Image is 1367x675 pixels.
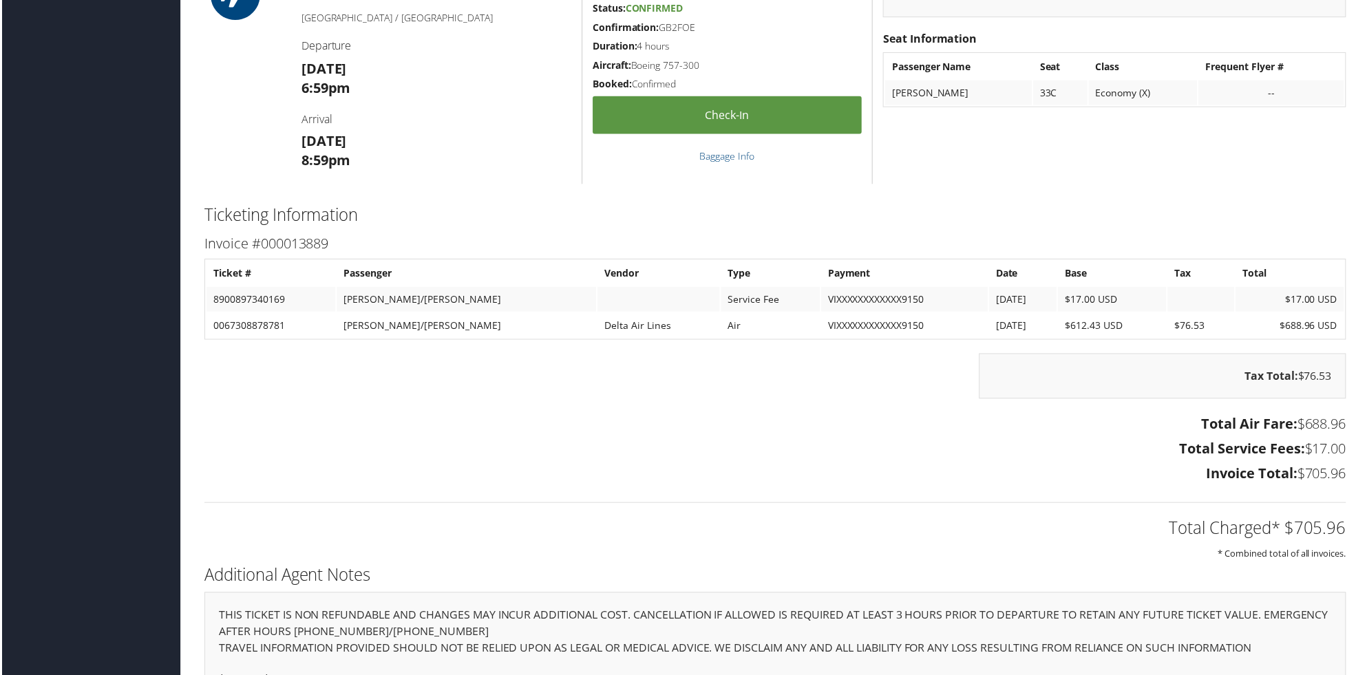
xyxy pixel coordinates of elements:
div: $76.53 [980,354,1348,400]
strong: Total Air Fare: [1203,416,1300,434]
th: Frequent Flyer # [1200,54,1346,79]
td: $612.43 USD [1059,314,1168,339]
th: Seat [1035,54,1089,79]
strong: Duration: [593,39,637,52]
h5: Boeing 757-300 [593,58,863,72]
h2: Total Charged* $705.96 [203,517,1348,541]
h4: Arrival [300,111,571,127]
td: $76.53 [1169,314,1236,339]
td: [PERSON_NAME] [886,81,1033,105]
h3: $17.00 [203,440,1348,460]
th: Tax [1169,261,1236,286]
td: $688.96 USD [1238,314,1346,339]
h5: 4 hours [593,39,863,53]
td: Air [721,314,820,339]
th: Vendor [597,261,720,286]
a: Check-in [593,96,863,134]
th: Passenger Name [886,54,1033,79]
h3: $688.96 [203,416,1348,435]
h5: Confirmed [593,77,863,91]
div: -- [1207,87,1339,99]
strong: 8:59pm [300,151,350,170]
strong: Confirmation: [593,21,659,34]
strong: Invoice Total: [1208,465,1300,484]
th: Date [990,261,1059,286]
h5: [GEOGRAPHIC_DATA] / [GEOGRAPHIC_DATA] [300,11,571,25]
td: 8900897340169 [205,288,335,312]
td: 0067308878781 [205,314,335,339]
th: Class [1090,54,1199,79]
td: Delta Air Lines [597,314,720,339]
th: Type [721,261,820,286]
td: VIXXXXXXXXXXXX9150 [822,288,989,312]
a: Baggage Info [700,150,755,163]
h3: $705.96 [203,465,1348,484]
h2: Additional Agent Notes [203,565,1348,588]
h2: Ticketing Information [203,204,1348,227]
strong: Booked: [593,77,632,90]
strong: Seat Information [884,31,978,46]
th: Total [1238,261,1346,286]
strong: Tax Total: [1247,369,1300,385]
td: [DATE] [990,314,1059,339]
strong: Aircraft: [593,58,631,72]
h5: GB2FOE [593,21,863,34]
strong: Total Service Fees: [1181,440,1307,459]
strong: Status: [593,1,626,14]
td: $17.00 USD [1059,288,1168,312]
span: Confirmed [626,1,683,14]
h4: Departure [300,38,571,53]
small: * Combined total of all invoices. [1220,549,1348,561]
td: VIXXXXXXXXXXXX9150 [822,314,989,339]
th: Passenger [336,261,596,286]
p: TRAVEL INFORMATION PROVIDED SHOULD NOT BE RELIED UPON AS LEGAL OR MEDICAL ADVICE. WE DISCLAIM ANY... [218,641,1334,659]
th: Ticket # [205,261,335,286]
td: Service Fee [721,288,820,312]
td: [PERSON_NAME]/[PERSON_NAME] [336,288,596,312]
strong: [DATE] [300,132,346,151]
th: Payment [822,261,989,286]
strong: [DATE] [300,59,346,78]
td: $17.00 USD [1238,288,1346,312]
td: 33C [1035,81,1089,105]
th: Base [1059,261,1168,286]
td: [DATE] [990,288,1059,312]
strong: 6:59pm [300,78,350,97]
td: [PERSON_NAME]/[PERSON_NAME] [336,314,596,339]
h3: Invoice #000013889 [203,235,1348,254]
td: Economy (X) [1090,81,1199,105]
